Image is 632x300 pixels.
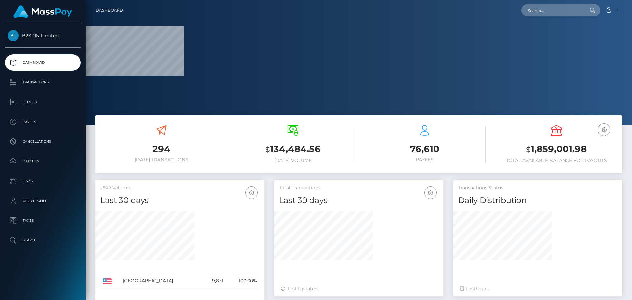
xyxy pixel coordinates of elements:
p: Links [8,176,78,186]
a: Transactions [5,74,81,91]
a: Dashboard [5,54,81,71]
small: $ [526,145,531,154]
p: Taxes [8,216,78,226]
div: Just Updated [281,286,436,292]
a: Links [5,173,81,189]
img: US.png [103,278,112,284]
a: Cancellations [5,133,81,150]
input: Search... [521,4,583,16]
p: Dashboard [8,58,78,68]
h6: [DATE] Transactions [100,157,222,163]
h6: Payees [364,157,486,163]
h6: [DATE] Volume [232,158,354,163]
a: User Profile [5,193,81,209]
span: B2SPIN Limited [5,33,81,39]
p: Batches [8,156,78,166]
p: User Profile [8,196,78,206]
a: Batches [5,153,81,170]
h4: Last 30 days [279,195,438,206]
img: MassPay Logo [13,5,72,18]
h3: 1,859,001.98 [495,143,617,156]
h4: Last 30 days [100,195,259,206]
h6: Total Available Balance for Payouts [495,158,617,163]
img: B2SPIN Limited [8,30,19,41]
p: Ledger [8,97,78,107]
a: Dashboard [96,3,123,17]
p: Cancellations [8,137,78,147]
p: Payees [8,117,78,127]
h5: USD Volume [100,185,259,191]
h5: Total Transactions [279,185,438,191]
a: Taxes [5,212,81,229]
td: [GEOGRAPHIC_DATA] [120,273,202,288]
h3: 134,484.56 [232,143,354,156]
td: 100.00% [225,273,260,288]
h4: Daily Distribution [458,195,617,206]
small: $ [265,145,270,154]
a: Search [5,232,81,249]
h5: Transactions Status [458,185,617,191]
h3: 76,610 [364,143,486,155]
div: Last hours [460,286,616,292]
p: Search [8,235,78,245]
td: 9,831 [202,273,225,288]
h3: 294 [100,143,222,155]
p: Transactions [8,77,78,87]
a: Payees [5,114,81,130]
a: Ledger [5,94,81,110]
